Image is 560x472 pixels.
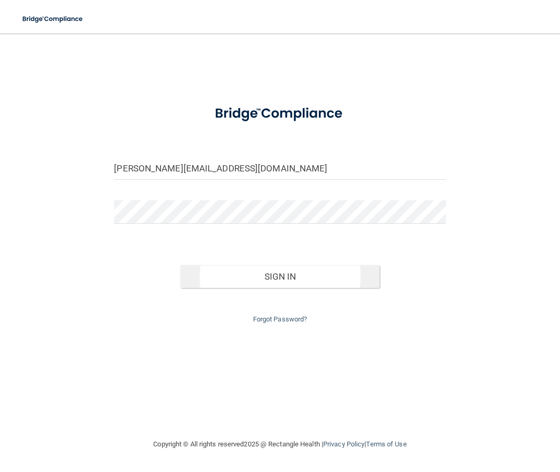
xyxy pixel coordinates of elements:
[366,440,406,448] a: Terms of Use
[323,440,364,448] a: Privacy Policy
[379,398,547,440] iframe: Drift Widget Chat Controller
[89,428,471,461] div: Copyright © All rights reserved 2025 @ Rectangle Health | |
[253,315,307,323] a: Forgot Password?
[114,156,445,180] input: Email
[180,265,380,288] button: Sign In
[201,96,359,131] img: bridge_compliance_login_screen.278c3ca4.svg
[16,8,90,30] img: bridge_compliance_login_screen.278c3ca4.svg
